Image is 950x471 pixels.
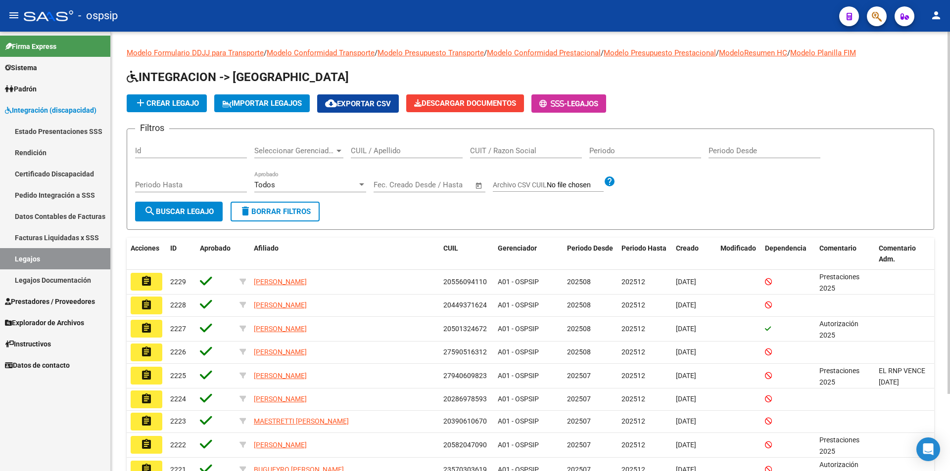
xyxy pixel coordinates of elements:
mat-icon: assignment [141,393,152,405]
datatable-header-cell: Dependencia [761,238,815,270]
span: Prestaciones 2025 [819,273,859,292]
datatable-header-cell: Comentario Adm. [875,238,934,270]
span: A01 - OSPSIP [498,372,539,380]
span: [DATE] [676,417,696,425]
span: 202512 [621,372,645,380]
span: Legajos [567,99,598,108]
span: Modificado [720,244,756,252]
span: A01 - OSPSIP [498,278,539,286]
mat-icon: person [930,9,942,21]
span: [DATE] [676,325,696,333]
span: Datos de contacto [5,360,70,371]
span: 2223 [170,417,186,425]
span: 20449371624 [443,301,487,309]
span: Explorador de Archivos [5,317,84,328]
button: Crear Legajo [127,94,207,112]
span: 202512 [621,395,645,403]
span: [PERSON_NAME] [254,278,307,286]
a: Modelo Conformidad Transporte [267,48,375,57]
span: Descargar Documentos [414,99,516,108]
a: Modelo Conformidad Prestacional [487,48,601,57]
span: CUIL [443,244,458,252]
span: A01 - OSPSIP [498,325,539,333]
span: Gerenciador [498,244,537,252]
mat-icon: assignment [141,275,152,287]
span: A01 - OSPSIP [498,348,539,356]
span: 202512 [621,348,645,356]
mat-icon: add [135,97,146,109]
span: 2226 [170,348,186,356]
span: 2222 [170,441,186,449]
span: 202507 [567,395,591,403]
mat-icon: assignment [141,322,152,334]
span: 20390610670 [443,417,487,425]
span: Comentario [819,244,856,252]
a: Modelo Presupuesto Transporte [378,48,484,57]
span: 202512 [621,301,645,309]
span: Instructivos [5,339,51,349]
span: 20286978593 [443,395,487,403]
mat-icon: assignment [141,299,152,311]
span: 2225 [170,372,186,380]
span: Afiliado [254,244,279,252]
span: ID [170,244,177,252]
span: A01 - OSPSIP [498,395,539,403]
span: Comentario Adm. [879,244,916,263]
span: IMPORTAR LEGAJOS [222,99,302,108]
button: Borrar Filtros [231,202,320,221]
span: 20501324672 [443,325,487,333]
span: 202508 [567,325,591,333]
mat-icon: assignment [141,415,152,427]
button: -Legajos [531,94,606,113]
span: Periodo Hasta [621,244,666,252]
span: Firma Express [5,41,56,52]
span: [PERSON_NAME] [254,301,307,309]
span: Seleccionar Gerenciador [254,146,334,155]
span: [PERSON_NAME] [254,395,307,403]
span: 2224 [170,395,186,403]
a: Modelo Formulario DDJJ para Transporte [127,48,264,57]
span: Sistema [5,62,37,73]
span: Acciones [131,244,159,252]
span: INTEGRACION -> [GEOGRAPHIC_DATA] [127,70,349,84]
mat-icon: help [604,175,616,187]
span: A01 - OSPSIP [498,417,539,425]
span: Autorización 2025 [819,320,858,339]
span: - ospsip [78,5,118,27]
span: 202508 [567,348,591,356]
datatable-header-cell: Periodo Desde [563,238,617,270]
span: Integración (discapacidad) [5,105,96,116]
div: Open Intercom Messenger [916,437,940,461]
span: - [539,99,567,108]
span: 202507 [567,441,591,449]
button: Open calendar [474,180,485,191]
span: 20556094110 [443,278,487,286]
span: Dependencia [765,244,807,252]
span: 2228 [170,301,186,309]
span: Padrón [5,84,37,94]
span: [PERSON_NAME] [254,441,307,449]
span: 20582047090 [443,441,487,449]
span: Crear Legajo [135,99,199,108]
mat-icon: cloud_download [325,97,337,109]
a: Modelo Planilla FIM [790,48,856,57]
span: Aprobado [200,244,231,252]
h3: Filtros [135,121,169,135]
span: A01 - OSPSIP [498,301,539,309]
span: A01 - OSPSIP [498,441,539,449]
input: Start date [374,180,406,189]
span: Creado [676,244,699,252]
mat-icon: assignment [141,369,152,381]
span: 202508 [567,301,591,309]
span: Archivo CSV CUIL [493,181,547,189]
span: [PERSON_NAME] [254,372,307,380]
span: 27940609823 [443,372,487,380]
button: Buscar Legajo [135,202,223,221]
span: Exportar CSV [325,99,391,108]
button: IMPORTAR LEGAJOS [214,94,310,112]
span: Buscar Legajo [144,207,214,216]
span: Prestaciones 2025 [819,436,859,455]
span: Prestaciones 2025 [819,367,859,386]
span: [DATE] [676,278,696,286]
span: [DATE] [676,372,696,380]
